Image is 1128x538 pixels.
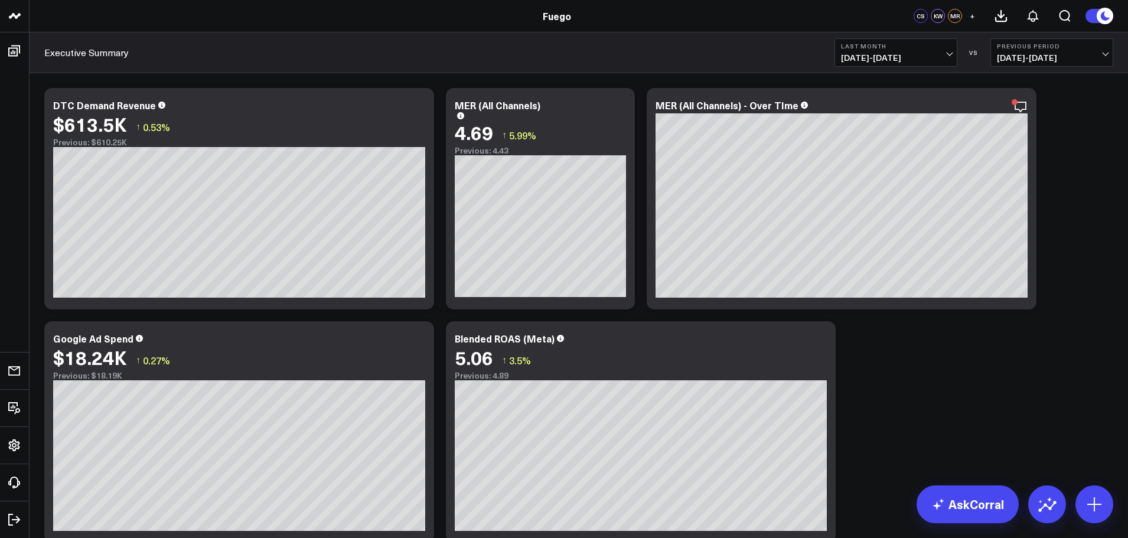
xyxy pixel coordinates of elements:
a: AskCorral [917,485,1019,523]
div: Blended ROAS (Meta) [455,332,555,345]
div: MR [948,9,962,23]
span: ↑ [502,128,507,143]
b: Last Month [841,43,951,50]
div: DTC Demand Revenue [53,99,156,112]
div: MER (All Channels) [455,99,540,112]
span: ↑ [136,353,141,368]
span: [DATE] - [DATE] [841,53,951,63]
div: $18.24K [53,347,127,368]
div: MER (All Channels) - Over TIme [656,99,798,112]
div: Previous: 4.89 [455,371,827,380]
div: Previous: 4.43 [455,146,626,155]
div: $613.5K [53,113,127,135]
button: Last Month[DATE]-[DATE] [834,38,957,67]
span: + [970,12,975,20]
span: 3.5% [509,354,531,367]
span: 0.53% [143,120,170,133]
div: VS [963,49,984,56]
span: 5.99% [509,129,536,142]
div: Previous: $610.25K [53,138,425,147]
div: Previous: $18.19K [53,371,425,380]
span: ↑ [136,119,141,135]
button: Previous Period[DATE]-[DATE] [990,38,1113,67]
b: Previous Period [997,43,1107,50]
div: 4.69 [455,122,493,143]
div: KW [931,9,945,23]
span: [DATE] - [DATE] [997,53,1107,63]
span: ↑ [502,353,507,368]
a: Fuego [543,9,571,22]
div: Google Ad Spend [53,332,133,345]
button: + [965,9,979,23]
span: 0.27% [143,354,170,367]
a: Executive Summary [44,46,129,59]
div: CS [914,9,928,23]
div: 5.06 [455,347,493,368]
